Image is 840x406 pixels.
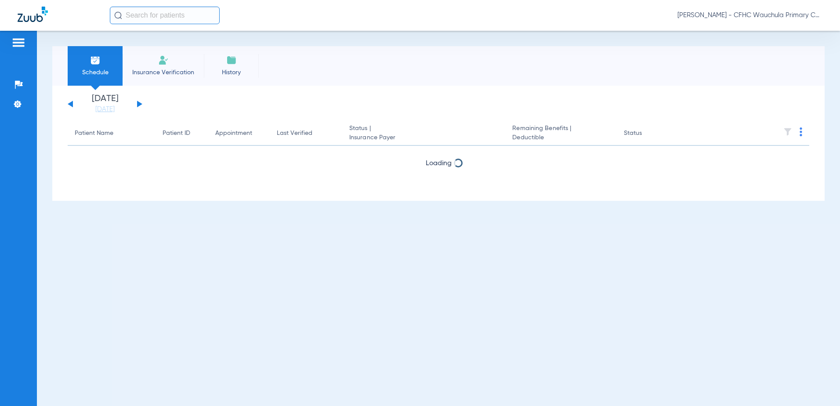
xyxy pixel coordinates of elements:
[158,55,169,65] img: Manual Insurance Verification
[277,129,335,138] div: Last Verified
[79,105,131,114] a: [DATE]
[74,68,116,77] span: Schedule
[215,129,263,138] div: Appointment
[512,133,609,142] span: Deductible
[210,68,252,77] span: History
[75,129,148,138] div: Patient Name
[11,37,25,48] img: hamburger-icon
[783,127,792,136] img: filter.svg
[114,11,122,19] img: Search Icon
[215,129,252,138] div: Appointment
[110,7,220,24] input: Search for patients
[677,11,822,20] span: [PERSON_NAME] - CFHC Wauchula Primary Care Dental
[90,55,101,65] img: Schedule
[800,127,802,136] img: group-dot-blue.svg
[505,121,616,146] th: Remaining Benefits |
[226,55,237,65] img: History
[163,129,201,138] div: Patient ID
[426,160,452,167] span: Loading
[163,129,190,138] div: Patient ID
[18,7,48,22] img: Zuub Logo
[75,129,113,138] div: Patient Name
[349,133,498,142] span: Insurance Payer
[277,129,312,138] div: Last Verified
[129,68,197,77] span: Insurance Verification
[342,121,505,146] th: Status |
[79,94,131,114] li: [DATE]
[617,121,676,146] th: Status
